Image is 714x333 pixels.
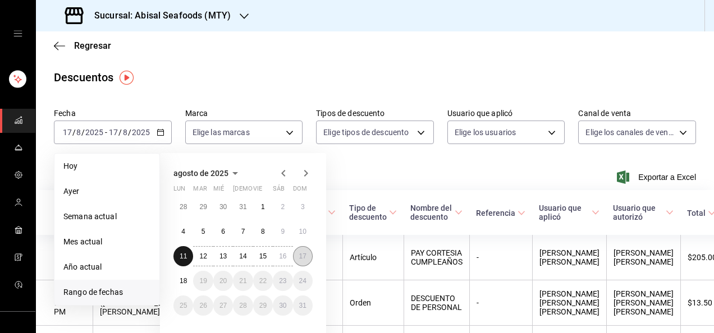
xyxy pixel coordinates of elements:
span: Tipo de descuento [349,203,397,221]
button: 4 de agosto de 2025 [173,221,193,242]
th: - [469,235,532,280]
button: 28 de julio de 2025 [173,197,193,217]
button: Exportar a Excel [619,170,696,184]
span: Mes actual [63,236,150,248]
abbr: 1 de agosto de 2025 [261,203,265,211]
button: 21 de agosto de 2025 [233,271,253,291]
button: 11 de agosto de 2025 [173,246,193,266]
label: Fecha [54,109,172,117]
button: 12 de agosto de 2025 [193,246,213,266]
th: [PERSON_NAME] [PERSON_NAME] [PERSON_NAME] [532,280,606,326]
span: Elige tipos de descuento [323,127,409,138]
button: 20 de agosto de 2025 [213,271,233,291]
abbr: 11 de agosto de 2025 [180,252,187,260]
button: 30 de julio de 2025 [213,197,233,217]
label: Tipos de descuento [316,109,434,117]
input: -- [62,128,72,137]
span: Elige los canales de venta [585,127,675,138]
abbr: 5 de agosto de 2025 [202,228,205,235]
abbr: miércoles [213,185,224,197]
input: ---- [85,128,104,137]
span: / [72,128,76,137]
button: 31 de julio de 2025 [233,197,253,217]
span: Regresar [74,40,111,51]
abbr: 18 de agosto de 2025 [180,277,187,285]
abbr: jueves [233,185,299,197]
abbr: 19 de agosto de 2025 [199,277,207,285]
button: 29 de julio de 2025 [193,197,213,217]
input: ---- [131,128,150,137]
abbr: 12 de agosto de 2025 [199,252,207,260]
button: 17 de agosto de 2025 [293,246,313,266]
button: 19 de agosto de 2025 [193,271,213,291]
th: [PERSON_NAME] [PERSON_NAME] [606,235,680,280]
button: 6 de agosto de 2025 [213,221,233,242]
abbr: 30 de julio de 2025 [219,203,227,211]
button: 29 de agosto de 2025 [253,295,273,316]
label: Canal de venta [578,109,696,117]
abbr: martes [193,185,207,197]
button: open drawer [13,29,22,38]
label: Marca [185,109,303,117]
abbr: 27 de agosto de 2025 [219,302,227,309]
span: Rango de fechas [63,286,150,298]
th: [DATE] 10:08 PM [36,235,93,280]
abbr: 28 de julio de 2025 [180,203,187,211]
abbr: 29 de agosto de 2025 [259,302,267,309]
button: 25 de agosto de 2025 [173,295,193,316]
abbr: 31 de julio de 2025 [239,203,246,211]
abbr: 24 de agosto de 2025 [299,277,306,285]
button: 13 de agosto de 2025 [213,246,233,266]
abbr: 15 de agosto de 2025 [259,252,267,260]
span: Semana actual [63,211,150,223]
button: 1 de agosto de 2025 [253,197,273,217]
th: [DATE] 06:22 PM [36,280,93,326]
button: 7 de agosto de 2025 [233,221,253,242]
button: 22 de agosto de 2025 [253,271,273,291]
abbr: 22 de agosto de 2025 [259,277,267,285]
abbr: 20 de agosto de 2025 [219,277,227,285]
abbr: 8 de agosto de 2025 [261,228,265,235]
span: / [81,128,85,137]
button: 26 de agosto de 2025 [193,295,213,316]
button: agosto de 2025 [173,166,242,180]
abbr: 26 de agosto de 2025 [199,302,207,309]
span: Usuario que autorizó [613,203,674,221]
abbr: 29 de julio de 2025 [199,203,207,211]
button: 28 de agosto de 2025 [233,295,253,316]
span: Elige las marcas [193,127,250,138]
button: 24 de agosto de 2025 [293,271,313,291]
button: 9 de agosto de 2025 [273,221,292,242]
th: PAY CORTESIA CUMPLEAÑOS [404,235,469,280]
span: / [118,128,122,137]
abbr: 2 de agosto de 2025 [281,203,285,211]
span: / [128,128,131,137]
th: - [469,280,532,326]
img: Tooltip marker [120,71,134,85]
abbr: lunes [173,185,185,197]
button: 3 de agosto de 2025 [293,197,313,217]
button: 18 de agosto de 2025 [173,271,193,291]
th: Orden [342,280,404,326]
abbr: 7 de agosto de 2025 [241,228,245,235]
abbr: 3 de agosto de 2025 [301,203,305,211]
abbr: 9 de agosto de 2025 [281,228,285,235]
input: -- [122,128,128,137]
button: 5 de agosto de 2025 [193,221,213,242]
div: Descuentos [54,69,113,86]
span: - [105,128,107,137]
abbr: sábado [273,185,285,197]
button: 14 de agosto de 2025 [233,246,253,266]
abbr: 13 de agosto de 2025 [219,252,227,260]
th: [PERSON_NAME] [PERSON_NAME] [PERSON_NAME] [606,280,680,326]
input: -- [108,128,118,137]
abbr: 28 de agosto de 2025 [239,302,246,309]
abbr: domingo [293,185,307,197]
abbr: viernes [253,185,262,197]
button: 27 de agosto de 2025 [213,295,233,316]
button: 10 de agosto de 2025 [293,221,313,242]
span: Elige los usuarios [455,127,516,138]
button: 8 de agosto de 2025 [253,221,273,242]
abbr: 30 de agosto de 2025 [279,302,286,309]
